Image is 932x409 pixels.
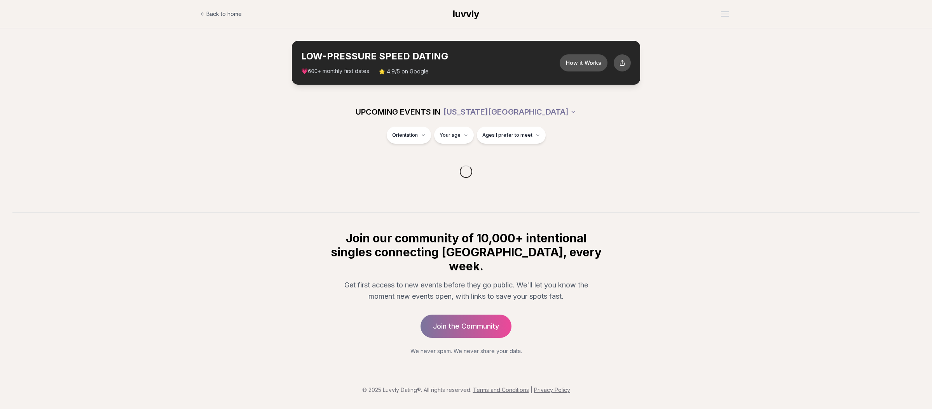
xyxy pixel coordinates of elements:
a: Privacy Policy [534,386,570,393]
span: Ages I prefer to meet [482,132,532,138]
h2: LOW-PRESSURE SPEED DATING [301,50,560,63]
p: We never spam. We never share your data. [329,347,603,355]
p: © 2025 Luvvly Dating®. All rights reserved. [6,386,926,394]
span: luvvly [453,8,479,19]
h2: Join our community of 10,000+ intentional singles connecting [GEOGRAPHIC_DATA], every week. [329,231,603,273]
button: How it Works [560,54,607,71]
a: Back to home [200,6,242,22]
button: [US_STATE][GEOGRAPHIC_DATA] [443,103,576,120]
a: Join the Community [421,315,511,338]
span: | [531,386,532,393]
button: Your age [434,127,474,144]
a: Terms and Conditions [473,386,529,393]
button: Ages I prefer to meet [477,127,546,144]
span: Orientation [392,132,418,138]
a: luvvly [453,8,479,20]
p: Get first access to new events before they go public. We'll let you know the moment new events op... [335,279,597,302]
span: Your age [440,132,461,138]
button: Open menu [718,8,732,20]
span: Back to home [206,10,242,18]
span: 💗 + monthly first dates [301,67,369,75]
button: Orientation [387,127,431,144]
span: 600 [308,68,318,75]
span: ⭐ 4.9/5 on Google [379,68,429,75]
span: UPCOMING EVENTS IN [356,106,440,117]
